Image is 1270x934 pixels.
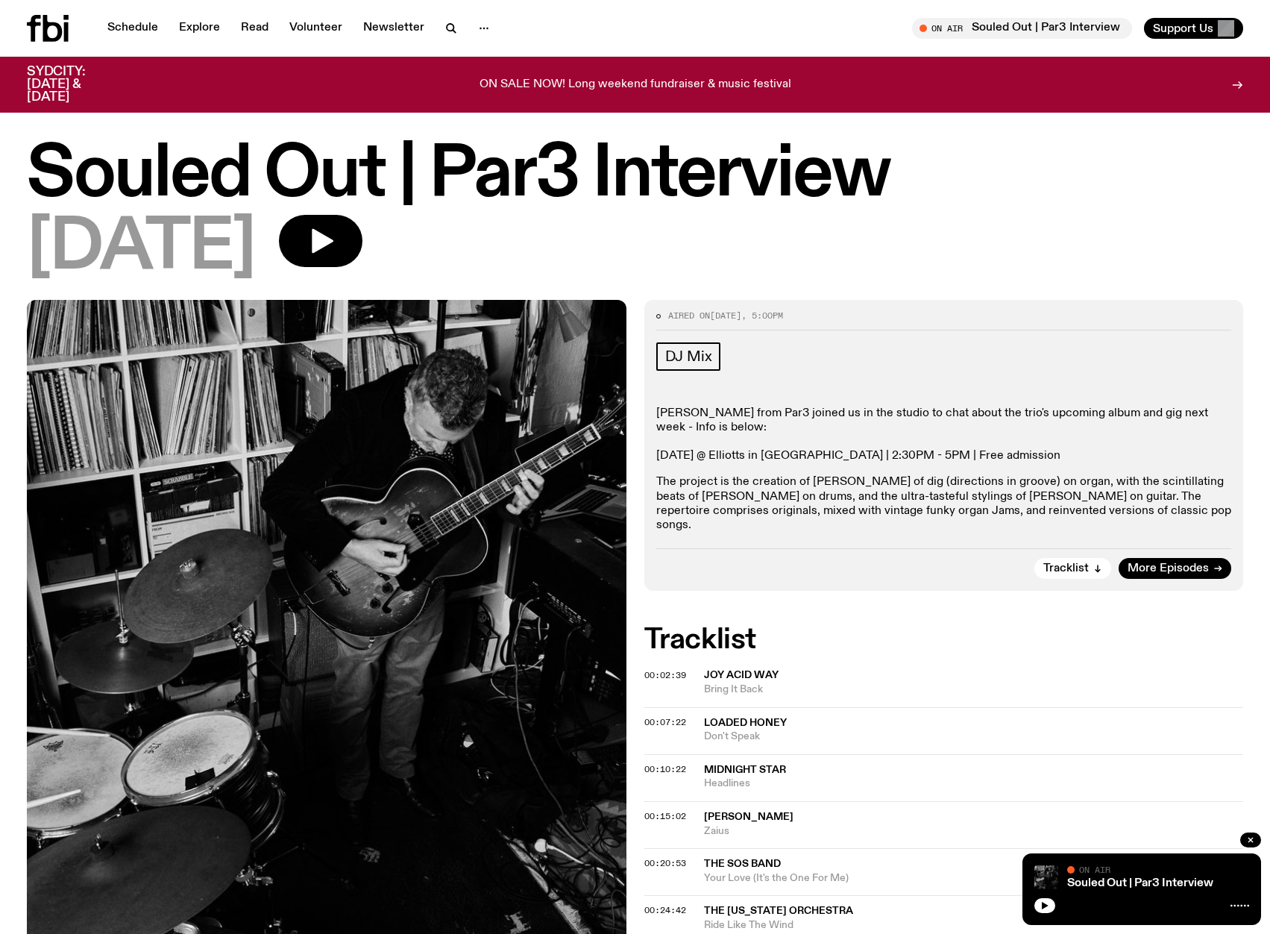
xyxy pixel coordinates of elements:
[656,342,721,371] a: DJ Mix
[656,475,1232,533] p: The project is the creation of [PERSON_NAME] of dig (directions in groove) on organ, with the sci...
[656,407,1232,464] p: [PERSON_NAME] from Par3 joined us in the studio to chat about the trio's upcoming album and gig n...
[644,627,1244,654] h2: Tracklist
[1153,22,1213,35] span: Support Us
[704,765,786,775] span: Midnight Star
[1067,877,1213,889] a: Souled Out | Par3 Interview
[1119,558,1231,579] a: More Episodes
[280,18,351,39] a: Volunteer
[644,904,686,916] span: 00:24:42
[741,310,783,322] span: , 5:00pm
[170,18,229,39] a: Explore
[644,716,686,728] span: 00:07:22
[98,18,167,39] a: Schedule
[704,918,1244,933] span: Ride Like The Wind
[644,906,686,915] button: 00:24:42
[704,859,781,869] span: The SOS Band
[644,763,686,775] span: 00:10:22
[644,859,686,868] button: 00:20:53
[27,215,255,282] span: [DATE]
[704,670,779,680] span: Joy Acid Way
[1079,865,1110,874] span: On Air
[704,683,1244,697] span: Bring It Back
[354,18,433,39] a: Newsletter
[1043,563,1089,574] span: Tracklist
[665,348,712,365] span: DJ Mix
[1034,558,1111,579] button: Tracklist
[704,730,1244,744] span: Don't Speak
[644,718,686,727] button: 00:07:22
[1144,18,1243,39] button: Support Us
[644,765,686,774] button: 00:10:22
[480,78,791,92] p: ON SALE NOW! Long weekend fundraiser & music festival
[704,871,1244,886] span: Your Love (It's the One For Me)
[644,671,686,680] button: 00:02:39
[704,718,787,728] span: Loaded Honey
[710,310,741,322] span: [DATE]
[912,18,1132,39] button: On AirSouled Out | Par3 Interview
[704,824,1244,839] span: Zaius
[644,810,686,822] span: 00:15:02
[668,310,710,322] span: Aired on
[644,669,686,681] span: 00:02:39
[27,66,122,104] h3: SYDCITY: [DATE] & [DATE]
[644,857,686,869] span: 00:20:53
[704,812,793,822] span: [PERSON_NAME]
[644,812,686,821] button: 00:15:02
[232,18,277,39] a: Read
[1128,563,1209,574] span: More Episodes
[704,777,1244,791] span: Headlines
[704,906,853,916] span: The [US_STATE] Orchestra
[27,142,1243,209] h1: Souled Out | Par3 Interview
